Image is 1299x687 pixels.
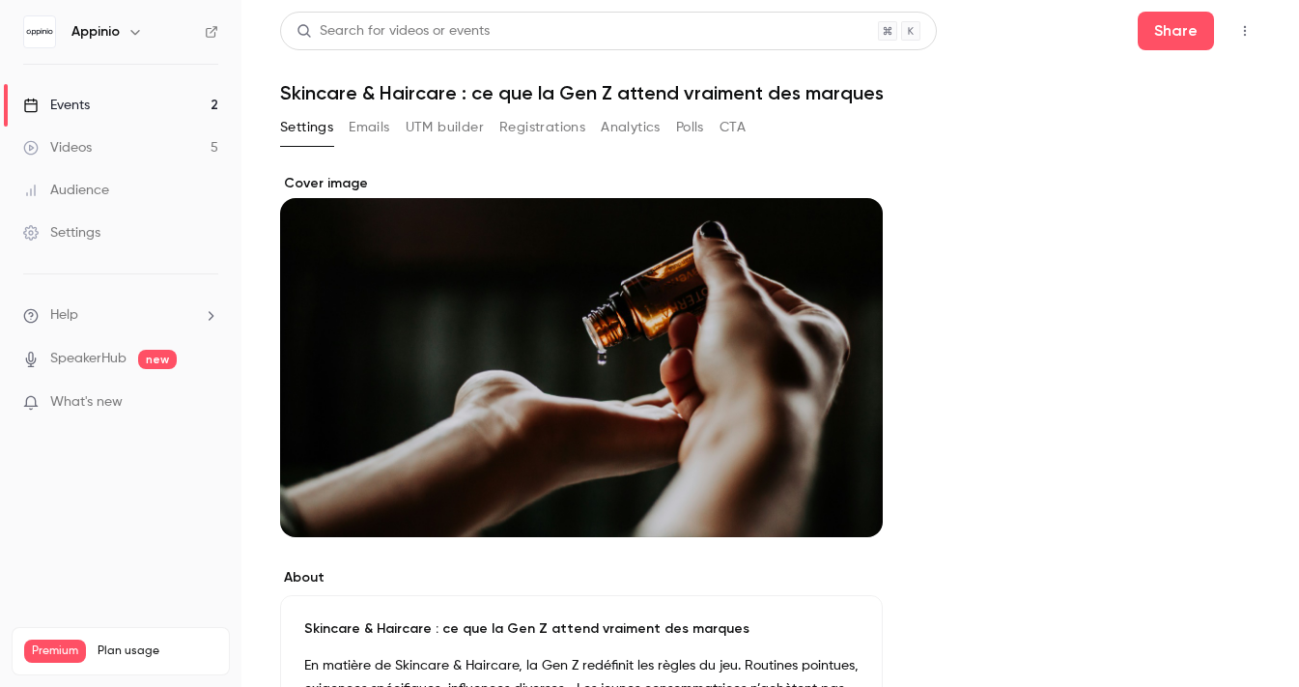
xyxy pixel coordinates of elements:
label: Cover image [280,174,883,193]
img: Appinio [24,16,55,47]
button: Settings [280,112,333,143]
p: Skincare & Haircare : ce que la Gen Z attend vraiment des marques [304,619,859,639]
span: Help [50,305,78,326]
label: About [280,568,883,587]
button: Registrations [499,112,585,143]
h1: Skincare & Haircare : ce que la Gen Z attend vraiment des marques [280,81,1260,104]
div: Settings [23,223,100,243]
div: Audience [23,181,109,200]
iframe: Noticeable Trigger [195,394,218,412]
button: CTA [720,112,746,143]
h6: Appinio [71,22,120,42]
a: SpeakerHub [50,349,127,369]
button: Emails [349,112,389,143]
button: Share [1138,12,1214,50]
span: What's new [50,392,123,413]
button: UTM builder [406,112,484,143]
button: Polls [676,112,704,143]
div: Videos [23,138,92,157]
div: Search for videos or events [297,21,490,42]
span: new [138,350,177,369]
span: Plan usage [98,644,217,659]
section: Cover image [280,174,883,537]
li: help-dropdown-opener [23,305,218,326]
span: Premium [24,640,86,663]
button: Analytics [601,112,661,143]
div: Events [23,96,90,115]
